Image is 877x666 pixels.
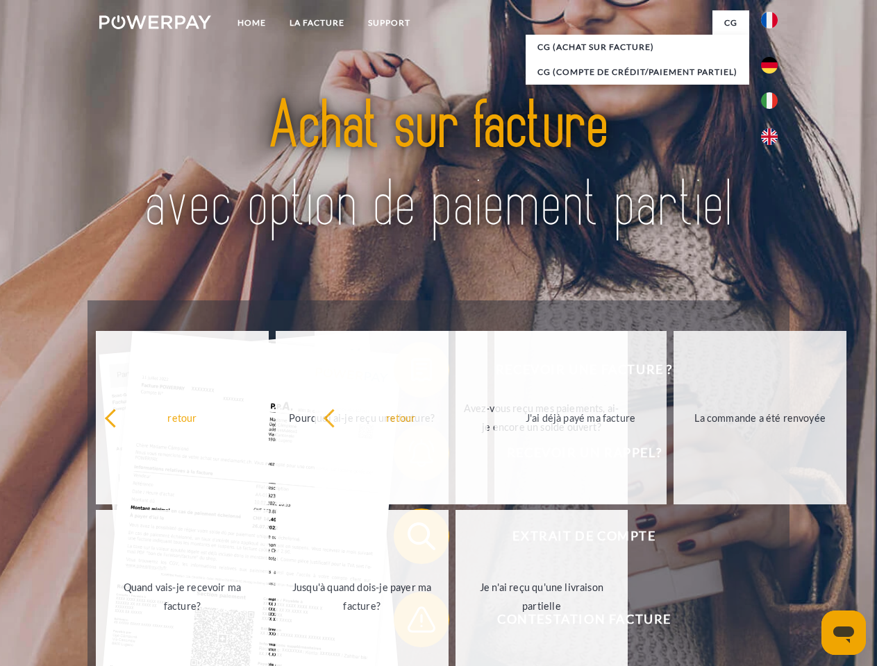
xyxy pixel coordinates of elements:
div: Jusqu'à quand dois-je payer ma facture? [284,578,440,615]
div: retour [323,408,479,427]
a: CG (achat sur facture) [526,35,749,60]
a: CG [712,10,749,35]
img: en [761,128,778,145]
a: LA FACTURE [278,10,356,35]
a: Home [226,10,278,35]
a: Support [356,10,422,35]
img: it [761,92,778,109]
div: Quand vais-je recevoir ma facture? [104,578,260,615]
div: retour [104,408,260,427]
a: CG (Compte de crédit/paiement partiel) [526,60,749,85]
div: Je n'ai reçu qu'une livraison partielle [464,578,620,615]
img: title-powerpay_fr.svg [133,67,744,266]
div: J'ai déjà payé ma facture [503,408,659,427]
div: La commande a été renvoyée [682,408,838,427]
img: fr [761,12,778,28]
div: Pourquoi ai-je reçu une facture? [284,408,440,427]
iframe: Bouton de lancement de la fenêtre de messagerie [821,610,866,655]
img: de [761,57,778,74]
img: logo-powerpay-white.svg [99,15,211,29]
